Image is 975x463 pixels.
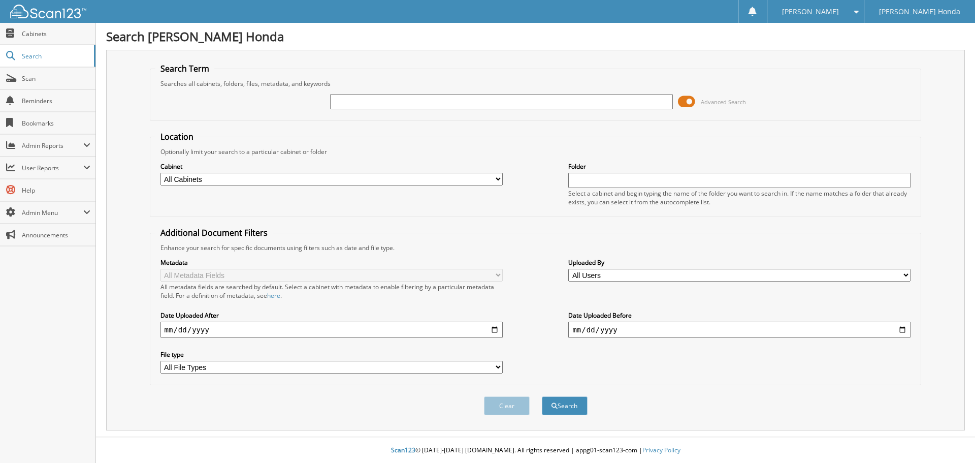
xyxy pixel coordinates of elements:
[391,446,415,454] span: Scan123
[568,162,911,171] label: Folder
[22,164,83,172] span: User Reports
[22,29,90,38] span: Cabinets
[642,446,680,454] a: Privacy Policy
[22,52,89,60] span: Search
[701,98,746,106] span: Advanced Search
[484,396,530,415] button: Clear
[267,291,280,300] a: here
[160,258,503,267] label: Metadata
[568,311,911,320] label: Date Uploaded Before
[22,186,90,195] span: Help
[568,189,911,206] div: Select a cabinet and begin typing the name of the folder you want to search in. If the name match...
[879,9,960,15] span: [PERSON_NAME] Honda
[160,162,503,171] label: Cabinet
[10,5,86,18] img: scan123-logo-white.svg
[155,131,199,142] legend: Location
[160,283,503,300] div: All metadata fields are searched by default. Select a cabinet with metadata to enable filtering b...
[96,438,975,463] div: © [DATE]-[DATE] [DOMAIN_NAME]. All rights reserved | appg01-scan123-com |
[22,97,90,105] span: Reminders
[542,396,588,415] button: Search
[155,63,214,74] legend: Search Term
[160,322,503,338] input: start
[568,322,911,338] input: end
[160,350,503,359] label: File type
[22,208,83,217] span: Admin Menu
[782,9,839,15] span: [PERSON_NAME]
[22,231,90,239] span: Announcements
[22,74,90,83] span: Scan
[568,258,911,267] label: Uploaded By
[155,243,916,252] div: Enhance your search for specific documents using filters such as date and file type.
[155,227,273,238] legend: Additional Document Filters
[22,141,83,150] span: Admin Reports
[106,28,965,45] h1: Search [PERSON_NAME] Honda
[22,119,90,128] span: Bookmarks
[155,147,916,156] div: Optionally limit your search to a particular cabinet or folder
[155,79,916,88] div: Searches all cabinets, folders, files, metadata, and keywords
[160,311,503,320] label: Date Uploaded After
